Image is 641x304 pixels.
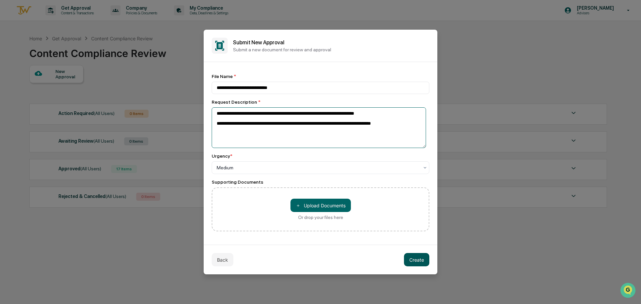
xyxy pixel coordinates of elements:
div: File Name [212,74,429,79]
span: Preclearance [13,84,43,91]
span: Data Lookup [13,97,42,103]
button: Or drop your files here [290,199,351,212]
div: Or drop your files here [298,215,343,220]
h2: Submit New Approval [233,39,429,46]
div: Supporting Documents [212,179,429,185]
a: Powered byPylon [47,113,81,118]
iframe: Open customer support [620,282,638,300]
span: Attestations [55,84,83,91]
div: We're available if you need us! [23,58,84,63]
div: 🖐️ [7,85,12,90]
p: How can we help? [7,14,122,25]
div: Request Description [212,99,429,105]
button: Back [212,253,233,266]
div: 🗄️ [48,85,54,90]
a: 🔎Data Lookup [4,94,45,106]
a: 🗄️Attestations [46,81,85,93]
a: 🖐️Preclearance [4,81,46,93]
p: Submit a new document for review and approval [233,47,429,52]
div: Urgency [212,153,232,159]
div: 🔎 [7,97,12,103]
img: 1746055101610-c473b297-6a78-478c-a979-82029cc54cd1 [7,51,19,63]
button: Create [404,253,429,266]
button: Start new chat [114,53,122,61]
span: Pylon [66,113,81,118]
span: ＋ [296,202,300,209]
div: Start new chat [23,51,110,58]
